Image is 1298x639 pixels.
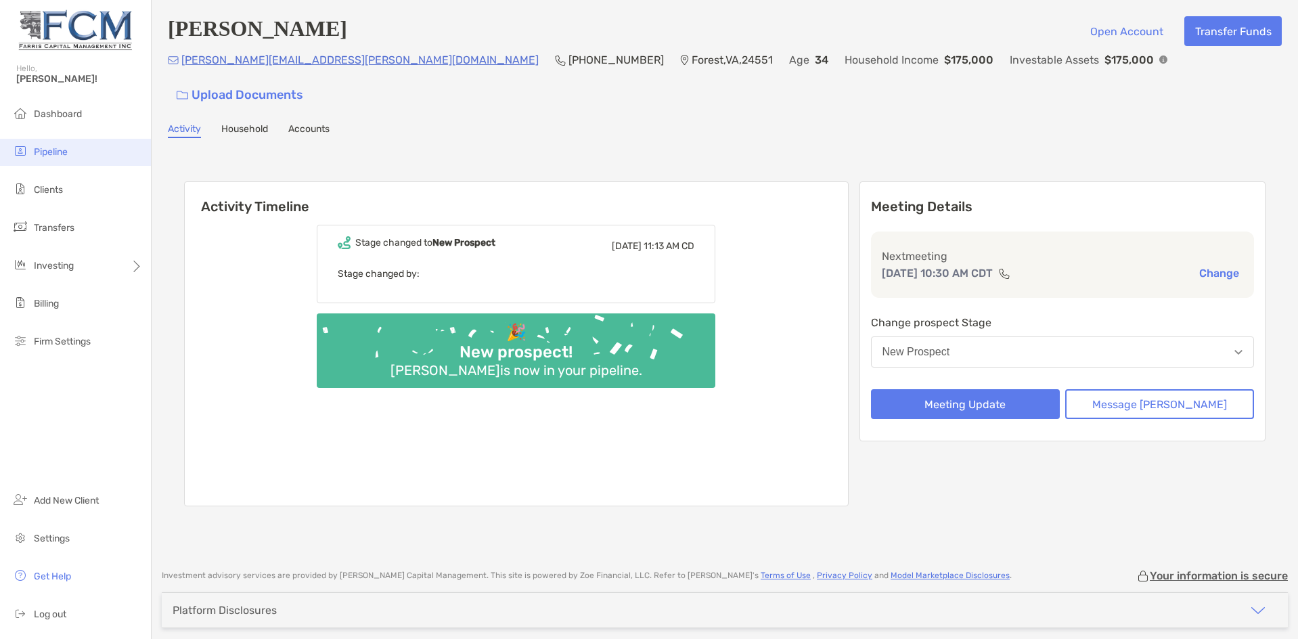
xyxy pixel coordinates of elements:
a: Household [221,123,268,138]
img: Location Icon [680,55,689,66]
span: Log out [34,609,66,620]
p: Investment advisory services are provided by [PERSON_NAME] Capital Management . This site is powe... [162,571,1012,581]
span: Billing [34,298,59,309]
img: pipeline icon [12,143,28,159]
p: Meeting Details [871,198,1255,215]
p: Your information is secure [1150,569,1288,582]
h4: [PERSON_NAME] [168,16,347,46]
a: Activity [168,123,201,138]
a: Terms of Use [761,571,811,580]
button: Change [1195,266,1243,280]
img: settings icon [12,529,28,546]
img: Event icon [338,236,351,249]
p: Stage changed by: [338,265,694,282]
img: Info Icon [1159,56,1167,64]
img: add_new_client icon [12,491,28,508]
b: New Prospect [432,237,495,248]
div: Platform Disclosures [173,604,277,617]
p: Investable Assets [1010,51,1099,68]
span: Investing [34,260,74,271]
span: Pipeline [34,146,68,158]
img: communication type [998,268,1010,279]
a: Model Marketplace Disclosures [891,571,1010,580]
span: Transfers [34,222,74,234]
img: icon arrow [1250,602,1266,619]
div: New Prospect [882,346,950,358]
h6: Activity Timeline [185,182,848,215]
div: Stage changed to [355,237,495,248]
button: Meeting Update [871,389,1060,419]
img: get-help icon [12,567,28,583]
span: Settings [34,533,70,544]
a: Privacy Policy [817,571,872,580]
span: Firm Settings [34,336,91,347]
img: Phone Icon [555,55,566,66]
p: Age [789,51,809,68]
button: Transfer Funds [1184,16,1282,46]
img: clients icon [12,181,28,197]
div: [PERSON_NAME] is now in your pipeline. [385,362,648,378]
a: Upload Documents [168,81,312,110]
p: $175,000 [944,51,993,68]
button: New Prospect [871,336,1255,368]
p: Household Income [845,51,939,68]
p: Forest , VA , 24551 [692,51,773,68]
p: Next meeting [882,248,1244,265]
span: Add New Client [34,495,99,506]
p: 34 [815,51,828,68]
p: Change prospect Stage [871,314,1255,331]
img: investing icon [12,257,28,273]
p: [PERSON_NAME][EMAIL_ADDRESS][PERSON_NAME][DOMAIN_NAME] [181,51,539,68]
img: Open dropdown arrow [1234,350,1243,355]
img: firm-settings icon [12,332,28,349]
img: transfers icon [12,219,28,235]
p: $175,000 [1104,51,1154,68]
img: Zoe Logo [16,5,135,54]
button: Open Account [1079,16,1173,46]
span: Get Help [34,571,71,582]
img: dashboard icon [12,105,28,121]
img: billing icon [12,294,28,311]
img: logout icon [12,605,28,621]
span: Dashboard [34,108,82,120]
span: 11:13 AM CD [644,240,694,252]
span: Clients [34,184,63,196]
div: 🎉 [501,323,532,343]
span: [DATE] [612,240,642,252]
img: button icon [177,91,188,100]
a: Accounts [288,123,330,138]
p: [DATE] 10:30 AM CDT [882,265,993,282]
img: Confetti [317,313,715,376]
img: Email Icon [168,56,179,64]
span: [PERSON_NAME]! [16,73,143,85]
div: New prospect! [454,343,578,362]
button: Message [PERSON_NAME] [1065,389,1254,419]
p: [PHONE_NUMBER] [568,51,664,68]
